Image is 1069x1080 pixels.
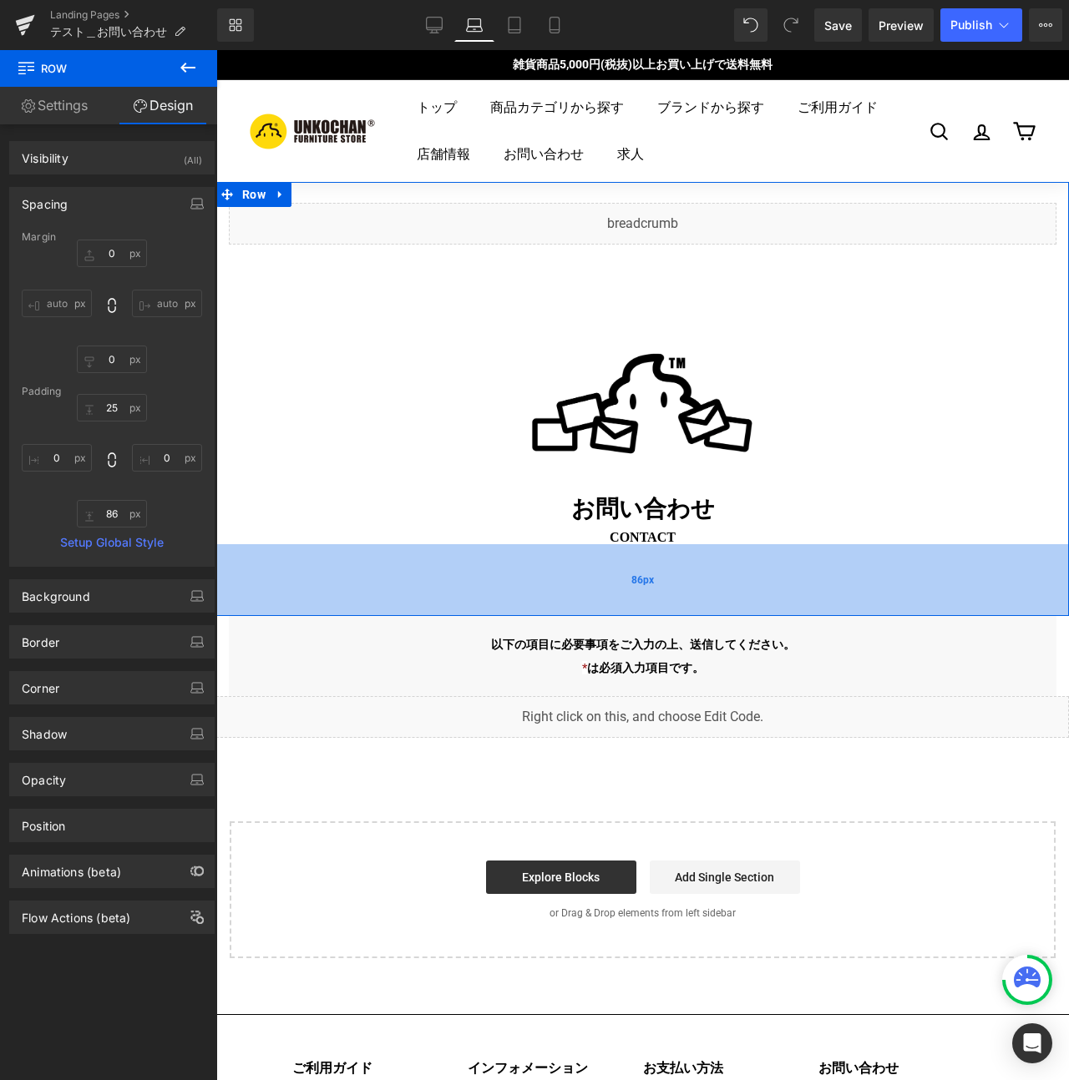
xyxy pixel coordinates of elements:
a: Setup Global Style [22,536,202,549]
input: 0 [77,394,147,421]
button: Publish [940,8,1022,42]
span: Preview [879,17,924,34]
div: Border [22,626,59,649]
div: お支払い方法 [427,1007,602,1029]
a: お問い合わせ [271,81,384,128]
div: Open Intercom Messenger [1012,1023,1052,1063]
p: 以下の項目に必要事項をご入力の上、 [29,583,823,606]
span: 送信してください。 [474,583,579,606]
a: Design [109,87,217,124]
a: 商品カテゴリから探す [257,34,424,81]
a: ご利用ガイド [565,34,678,81]
input: 0 [132,444,202,472]
span: Publish [950,18,992,32]
a: Explore Blocks [270,810,420,844]
input: 0 [132,290,202,317]
a: 店舗情報 [184,81,271,128]
p: は必須入力項目です。 [29,606,823,629]
a: Mobile [534,8,575,42]
button: Undo [734,8,768,42]
span: Row [22,132,53,157]
a: Tablet [494,8,534,42]
a: Desktop [414,8,454,42]
div: (All) [184,142,202,169]
div: Spacing [22,188,68,211]
div: Padding [22,386,202,397]
a: トップ [184,34,257,81]
div: Visibility [22,142,68,165]
span: Row [17,50,184,87]
div: Shadow [22,718,67,741]
div: Position [22,810,65,833]
button: Redo [774,8,808,42]
a: Laptop [454,8,494,42]
span: 86px [415,521,438,537]
div: ご利用ガイド [76,1007,251,1029]
p: or Drag & Drop elements from left sidebar [40,857,813,869]
a: New Library [217,8,254,42]
a: Add Single Section [433,810,584,844]
span: テスト＿お問い合わせ [50,25,167,38]
img: 家具・インテリア・雑貨の通販｜ウンコちゃんの家具屋さん [33,63,159,100]
input: 0 [22,290,92,317]
div: Background [22,580,90,603]
a: Landing Pages [50,8,217,22]
a: Preview [869,8,934,42]
input: 0 [77,346,147,373]
div: Margin [22,231,202,243]
p: 雑貨商品5,000円(税抜)以上お買い上げで送料無料 [33,5,819,25]
input: 0 [77,240,147,267]
a: ブランドから探す [424,34,565,81]
div: インフォメーション [251,1007,427,1029]
div: お問い合わせ [602,1007,778,1029]
span: お問い合わせ [355,445,499,473]
p: contact [13,481,840,494]
input: 0 [77,500,147,527]
div: Opacity [22,764,66,787]
div: Corner [22,672,59,695]
a: Expand / Collapse [53,132,75,157]
div: Flow Actions (beta) [22,901,130,925]
input: 0 [22,444,92,472]
div: Animations (beta) [22,855,121,879]
span: Save [824,17,852,34]
a: 求人 [384,81,444,128]
button: More [1029,8,1062,42]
